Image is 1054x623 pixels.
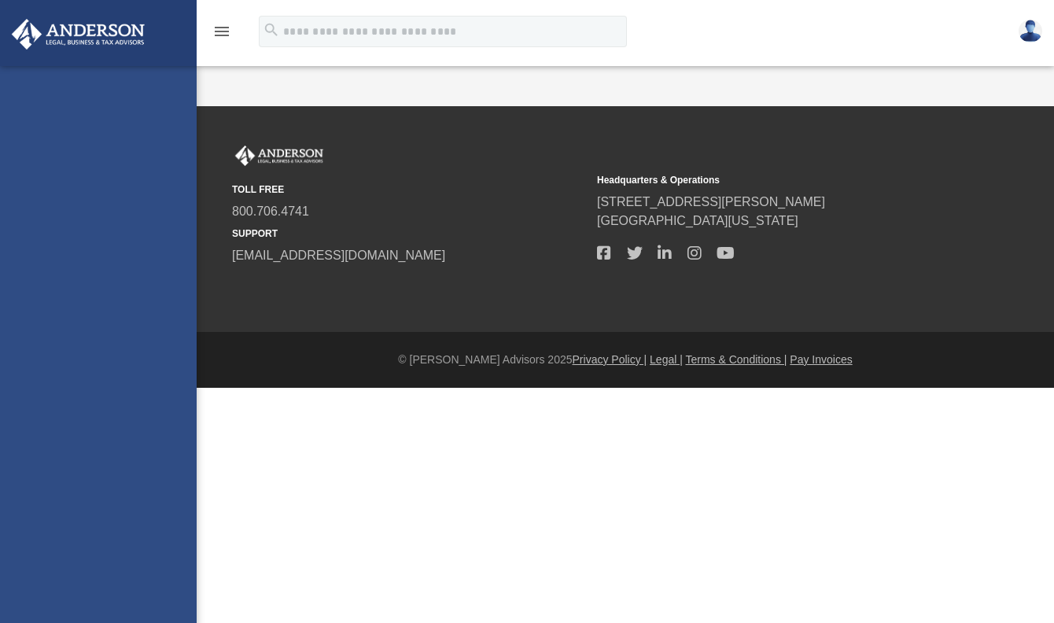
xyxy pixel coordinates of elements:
a: Pay Invoices [790,353,852,366]
a: Legal | [650,353,683,366]
i: search [263,21,280,39]
a: [STREET_ADDRESS][PERSON_NAME] [597,195,825,208]
a: [GEOGRAPHIC_DATA][US_STATE] [597,214,798,227]
a: menu [212,30,231,41]
div: © [PERSON_NAME] Advisors 2025 [197,352,1054,368]
img: Anderson Advisors Platinum Portal [232,146,326,166]
a: Privacy Policy | [573,353,647,366]
small: TOLL FREE [232,182,586,197]
img: Anderson Advisors Platinum Portal [7,19,149,50]
a: 800.706.4741 [232,205,309,218]
a: [EMAIL_ADDRESS][DOMAIN_NAME] [232,249,445,262]
a: Terms & Conditions | [686,353,787,366]
small: Headquarters & Operations [597,173,951,187]
i: menu [212,22,231,41]
img: User Pic [1019,20,1042,42]
small: SUPPORT [232,227,586,241]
